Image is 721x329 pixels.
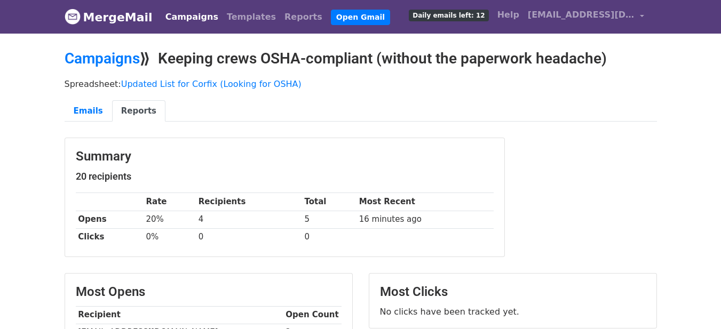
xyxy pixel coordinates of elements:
a: Campaigns [65,50,140,67]
td: 20% [144,211,196,228]
a: Open Gmail [331,10,390,25]
a: Help [493,4,524,26]
h2: ⟫ Keeping crews OSHA-compliant (without the paperwork headache) [65,50,657,68]
a: Emails [65,100,112,122]
span: Daily emails left: 12 [409,10,488,21]
a: Daily emails left: 12 [405,4,493,26]
h3: Most Opens [76,284,342,300]
th: Most Recent [356,193,494,211]
a: Templates [223,6,280,28]
span: [EMAIL_ADDRESS][DOMAIN_NAME] [528,9,635,21]
p: Spreadsheet: [65,78,657,90]
p: No clicks have been tracked yet. [380,306,646,317]
td: 5 [302,211,356,228]
h3: Most Clicks [380,284,646,300]
th: Recipient [76,306,283,324]
a: Updated List for Corfix (Looking for OSHA) [121,79,302,89]
th: Opens [76,211,144,228]
a: Reports [112,100,165,122]
td: 4 [196,211,302,228]
a: Campaigns [161,6,223,28]
th: Total [302,193,356,211]
th: Rate [144,193,196,211]
a: Reports [280,6,327,28]
h5: 20 recipients [76,171,494,182]
a: MergeMail [65,6,153,28]
td: 0 [196,228,302,246]
td: 16 minutes ago [356,211,494,228]
th: Clicks [76,228,144,246]
a: [EMAIL_ADDRESS][DOMAIN_NAME] [524,4,648,29]
td: 0% [144,228,196,246]
th: Open Count [283,306,342,324]
img: MergeMail logo [65,9,81,25]
h3: Summary [76,149,494,164]
td: 0 [302,228,356,246]
th: Recipients [196,193,302,211]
